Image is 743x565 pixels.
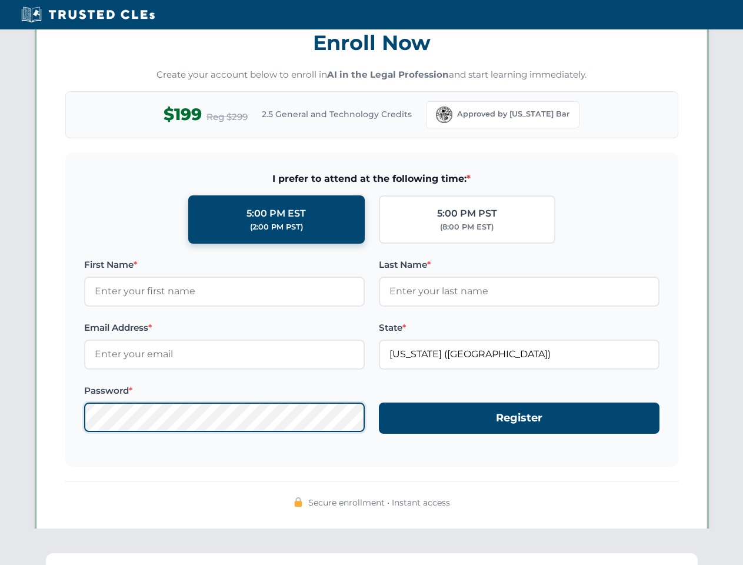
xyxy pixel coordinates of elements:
[164,101,202,128] span: $199
[294,497,303,507] img: 🔒
[18,6,158,24] img: Trusted CLEs
[379,258,659,272] label: Last Name
[250,221,303,233] div: (2:00 PM PST)
[457,108,569,120] span: Approved by [US_STATE] Bar
[379,321,659,335] label: State
[379,277,659,306] input: Enter your last name
[437,206,497,221] div: 5:00 PM PST
[206,110,248,124] span: Reg $299
[84,340,365,369] input: Enter your email
[84,384,365,398] label: Password
[84,171,659,187] span: I prefer to attend at the following time:
[440,221,494,233] div: (8:00 PM EST)
[65,68,678,82] p: Create your account below to enroll in and start learning immediately.
[379,340,659,369] input: Florida (FL)
[84,277,365,306] input: Enter your first name
[379,403,659,434] button: Register
[308,496,450,509] span: Secure enrollment • Instant access
[84,321,365,335] label: Email Address
[436,107,452,123] img: Florida Bar
[246,206,306,221] div: 5:00 PM EST
[84,258,365,272] label: First Name
[327,69,449,80] strong: AI in the Legal Profession
[262,108,412,121] span: 2.5 General and Technology Credits
[65,24,678,61] h3: Enroll Now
